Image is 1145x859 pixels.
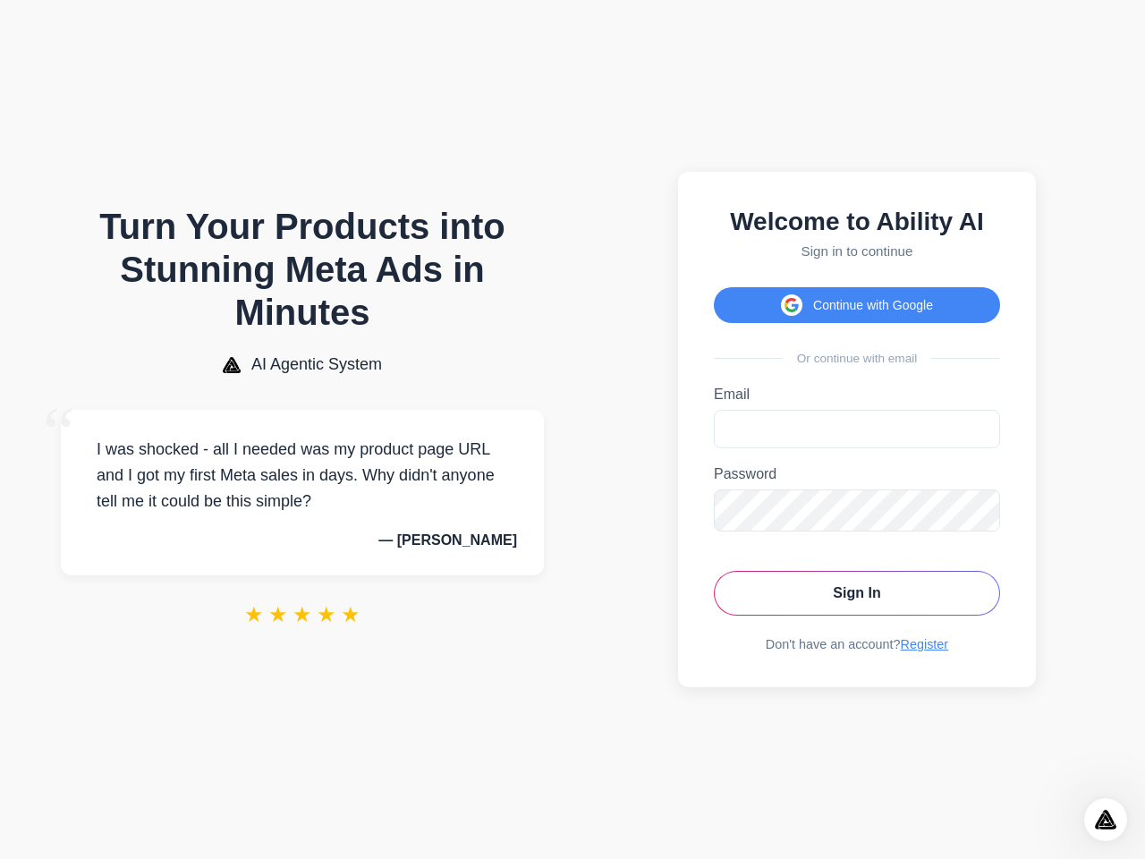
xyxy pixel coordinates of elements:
label: Password [714,466,1000,482]
span: AI Agentic System [251,355,382,374]
span: “ [43,392,75,473]
a: Register [901,637,949,651]
p: I was shocked - all I needed was my product page URL and I got my first Meta sales in days. Why d... [88,437,517,514]
h1: Turn Your Products into Stunning Meta Ads in Minutes [61,205,544,334]
span: ★ [317,602,336,627]
p: Sign in to continue [714,243,1000,259]
span: ★ [341,602,360,627]
button: Sign In [714,571,1000,616]
h2: Welcome to Ability AI [714,208,1000,236]
iframe: Intercom live chat [1084,798,1127,841]
span: ★ [293,602,312,627]
div: Don't have an account? [714,637,1000,651]
button: Continue with Google [714,287,1000,323]
label: Email [714,387,1000,403]
p: — [PERSON_NAME] [88,532,517,549]
span: ★ [268,602,288,627]
div: Or continue with email [714,352,1000,365]
img: AI Agentic System Logo [223,357,241,373]
span: ★ [244,602,264,627]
